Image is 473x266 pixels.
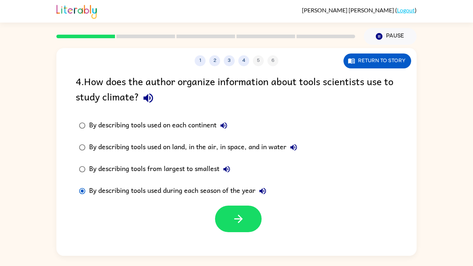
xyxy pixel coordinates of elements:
span: [PERSON_NAME] [PERSON_NAME] [302,7,395,13]
button: By describing tools used on land, in the air, in space, and in water [286,140,301,155]
img: Literably [56,3,97,19]
div: By describing tools used on each continent [89,118,231,133]
button: By describing tools from largest to smallest [219,162,234,176]
button: By describing tools used on each continent [216,118,231,133]
button: 3 [224,55,235,66]
div: By describing tools used on land, in the air, in space, and in water [89,140,301,155]
button: By describing tools used during each season of the year [255,184,270,198]
a: Logout [397,7,415,13]
div: By describing tools used during each season of the year [89,184,270,198]
button: Return to story [343,53,411,68]
div: ( ) [302,7,417,13]
button: 4 [238,55,249,66]
div: 4 . How does the author organize information about tools scientists use to study climate? [76,74,397,107]
button: Pause [364,28,417,45]
button: 1 [195,55,206,66]
div: By describing tools from largest to smallest [89,162,234,176]
button: 2 [209,55,220,66]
